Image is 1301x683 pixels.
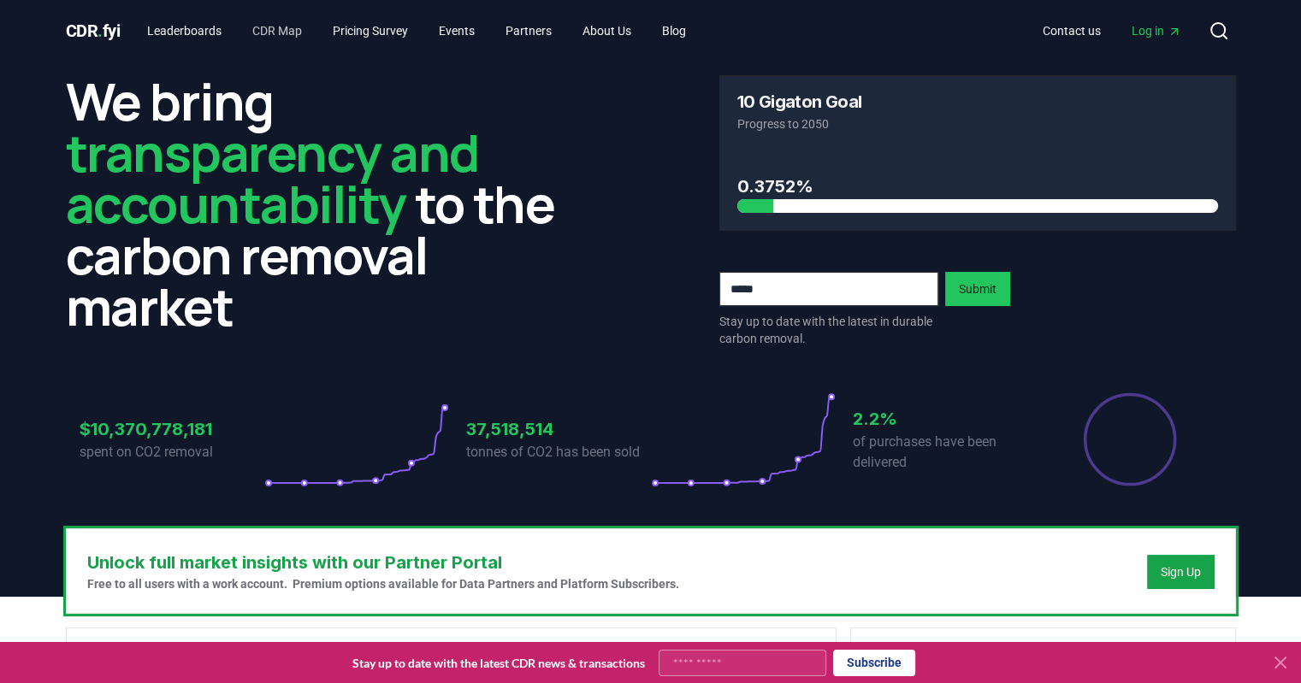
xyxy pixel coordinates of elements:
[1161,563,1201,580] a: Sign Up
[853,432,1038,473] p: of purchases have been delivered
[80,416,264,442] h3: $10,370,778,181
[466,416,651,442] h3: 37,518,514
[87,550,679,575] h3: Unlock full market insights with our Partner Portal
[319,15,422,46] a: Pricing Survey
[853,406,1038,432] h3: 2.2%
[66,19,121,43] a: CDR.fyi
[569,15,645,46] a: About Us
[98,21,103,41] span: .
[1147,555,1215,589] button: Sign Up
[737,115,1218,132] p: Progress to 2050
[1118,15,1195,46] a: Log in
[66,75,582,332] h2: We bring to the carbon removal market
[87,575,679,592] p: Free to all users with a work account. Premium options available for Data Partners and Platform S...
[239,15,316,46] a: CDR Map
[66,21,121,41] span: CDR fyi
[1132,22,1181,39] span: Log in
[737,93,862,110] h3: 10 Gigaton Goal
[945,272,1010,306] button: Submit
[425,15,488,46] a: Events
[1029,15,1195,46] nav: Main
[466,442,651,462] p: tonnes of CO2 has been sold
[737,174,1218,199] h3: 0.3752%
[719,313,938,347] p: Stay up to date with the latest in durable carbon removal.
[66,117,479,238] span: transparency and accountability
[1082,392,1178,487] div: Percentage of sales delivered
[133,15,700,46] nav: Main
[492,15,565,46] a: Partners
[133,15,235,46] a: Leaderboards
[648,15,700,46] a: Blog
[80,442,264,462] p: spent on CO2 removal
[1029,15,1115,46] a: Contact us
